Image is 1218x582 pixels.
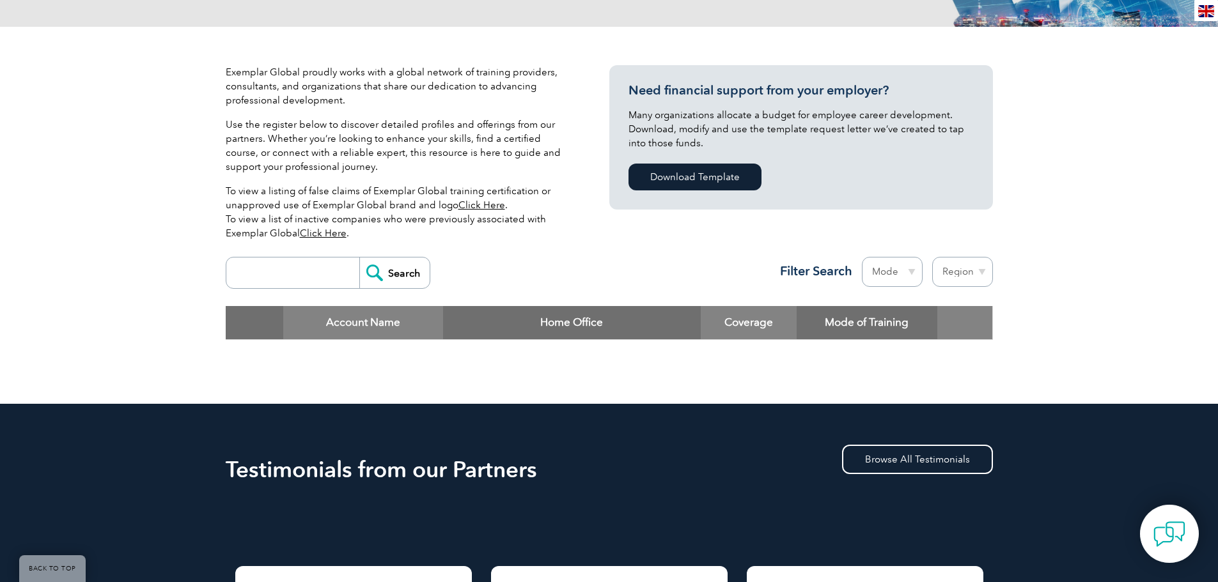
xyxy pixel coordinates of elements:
[19,555,86,582] a: BACK TO TOP
[359,257,430,288] input: Search
[937,306,992,339] th: : activate to sort column ascending
[772,263,852,279] h3: Filter Search
[283,306,443,339] th: Account Name: activate to sort column descending
[226,118,571,174] p: Use the register below to discover detailed profiles and offerings from our partners. Whether you...
[842,445,993,474] a: Browse All Testimonials
[226,459,993,480] h2: Testimonials from our Partners
[226,65,571,107] p: Exemplar Global proudly works with a global network of training providers, consultants, and organ...
[629,108,974,150] p: Many organizations allocate a budget for employee career development. Download, modify and use th...
[1153,518,1185,550] img: contact-chat.png
[797,306,937,339] th: Mode of Training: activate to sort column ascending
[443,306,701,339] th: Home Office: activate to sort column ascending
[226,184,571,240] p: To view a listing of false claims of Exemplar Global training certification or unapproved use of ...
[300,227,347,239] a: Click Here
[629,164,761,190] a: Download Template
[458,199,505,211] a: Click Here
[701,306,797,339] th: Coverage: activate to sort column ascending
[1198,5,1214,17] img: en
[629,82,974,98] h3: Need financial support from your employer?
